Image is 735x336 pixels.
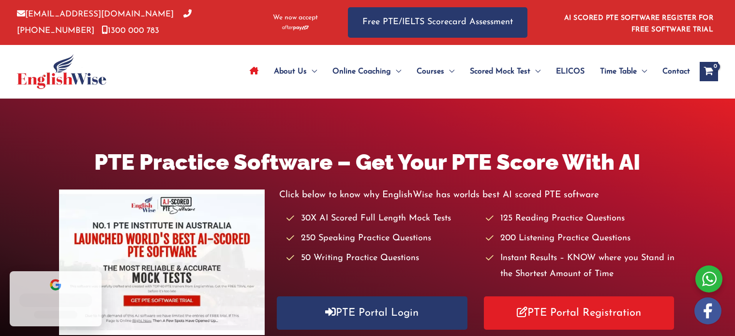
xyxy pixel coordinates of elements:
span: ELICOS [556,55,585,88]
a: Time TableMenu Toggle [592,55,655,88]
a: PTE Portal Login [277,296,467,330]
a: Scored Mock TestMenu Toggle [462,55,548,88]
li: 50 Writing Practice Questions [286,250,477,266]
span: Menu Toggle [444,55,454,88]
li: 125 Reading Practice Questions [486,211,676,227]
span: Menu Toggle [391,55,401,88]
span: Online Coaching [332,55,391,88]
img: pte-institute-main [59,190,265,335]
span: Menu Toggle [637,55,647,88]
li: 30X AI Scored Full Length Mock Tests [286,211,477,227]
img: cropped-ew-logo [17,54,106,89]
img: white-facebook.png [694,297,721,324]
a: PTE Portal Registration [484,296,675,330]
span: We now accept [273,13,318,23]
li: 200 Listening Practice Questions [486,231,676,247]
span: Contact [662,55,690,88]
a: CoursesMenu Toggle [409,55,462,88]
p: Click below to know why EnglishWise has worlds best AI scored PTE software [279,187,676,203]
span: About Us [274,55,307,88]
li: 250 Speaking Practice Questions [286,231,477,247]
a: Free PTE/IELTS Scorecard Assessment [348,7,527,38]
aside: Header Widget 1 [558,7,718,38]
span: Menu Toggle [307,55,317,88]
span: Time Table [600,55,637,88]
span: Scored Mock Test [470,55,530,88]
a: AI SCORED PTE SOFTWARE REGISTER FOR FREE SOFTWARE TRIAL [564,15,714,33]
span: Courses [417,55,444,88]
nav: Site Navigation: Main Menu [242,55,690,88]
a: ELICOS [548,55,592,88]
a: View Shopping Cart, empty [700,62,718,81]
span: Menu Toggle [530,55,540,88]
a: Online CoachingMenu Toggle [325,55,409,88]
a: About UsMenu Toggle [266,55,325,88]
img: Afterpay-Logo [282,25,309,30]
a: Contact [655,55,690,88]
h1: PTE Practice Software – Get Your PTE Score With AI [59,147,676,177]
a: [PHONE_NUMBER] [17,10,192,34]
a: 1300 000 783 [102,27,159,35]
a: [EMAIL_ADDRESS][DOMAIN_NAME] [17,10,174,18]
li: Instant Results – KNOW where you Stand in the Shortest Amount of Time [486,250,676,283]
